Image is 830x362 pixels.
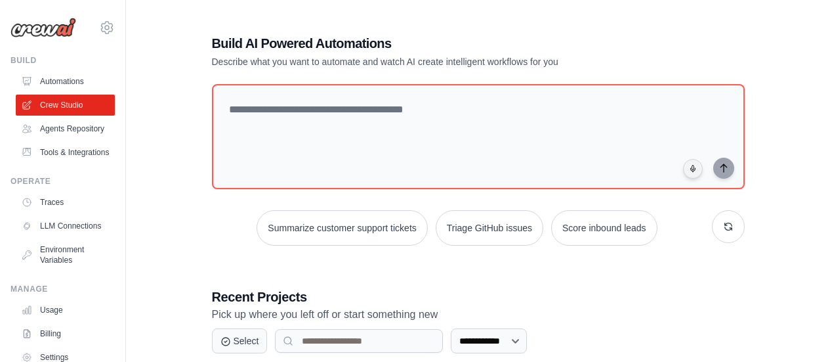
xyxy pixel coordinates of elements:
p: Describe what you want to automate and watch AI create intelligent workflows for you [212,55,653,68]
p: Pick up where you left off or start something new [212,306,745,323]
a: LLM Connections [16,215,115,237]
a: Traces [16,192,115,213]
div: Manage [10,284,115,294]
button: Summarize customer support tickets [257,210,427,246]
div: Build [10,55,115,66]
a: Agents Repository [16,118,115,139]
h3: Recent Projects [212,288,745,306]
button: Select [212,328,268,353]
a: Crew Studio [16,95,115,116]
img: Logo [10,18,76,37]
button: Triage GitHub issues [436,210,543,246]
a: Tools & Integrations [16,142,115,163]
a: Automations [16,71,115,92]
a: Billing [16,323,115,344]
a: Usage [16,300,115,321]
div: Operate [10,176,115,187]
button: Click to speak your automation idea [683,159,703,179]
a: Environment Variables [16,239,115,271]
button: Score inbound leads [551,210,657,246]
h1: Build AI Powered Automations [212,34,653,53]
button: Get new suggestions [712,210,745,243]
